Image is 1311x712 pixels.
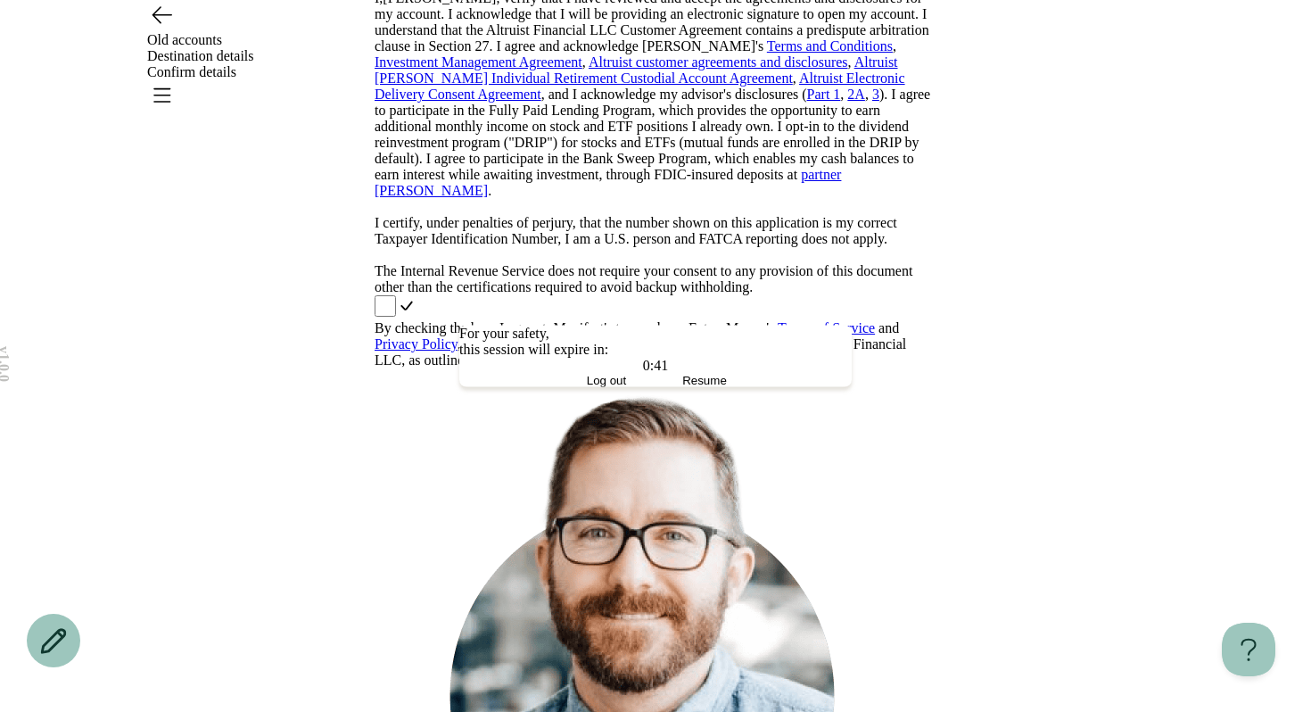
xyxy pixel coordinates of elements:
span: Log out [587,374,626,387]
iframe: Help Scout Beacon - Open [1222,623,1275,676]
button: Log out [557,374,655,387]
h1: For your safety, this session will expire in: [459,326,852,358]
span: Resume [682,374,727,387]
button: Resume [655,374,754,387]
span: 0:41 [643,358,668,373]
